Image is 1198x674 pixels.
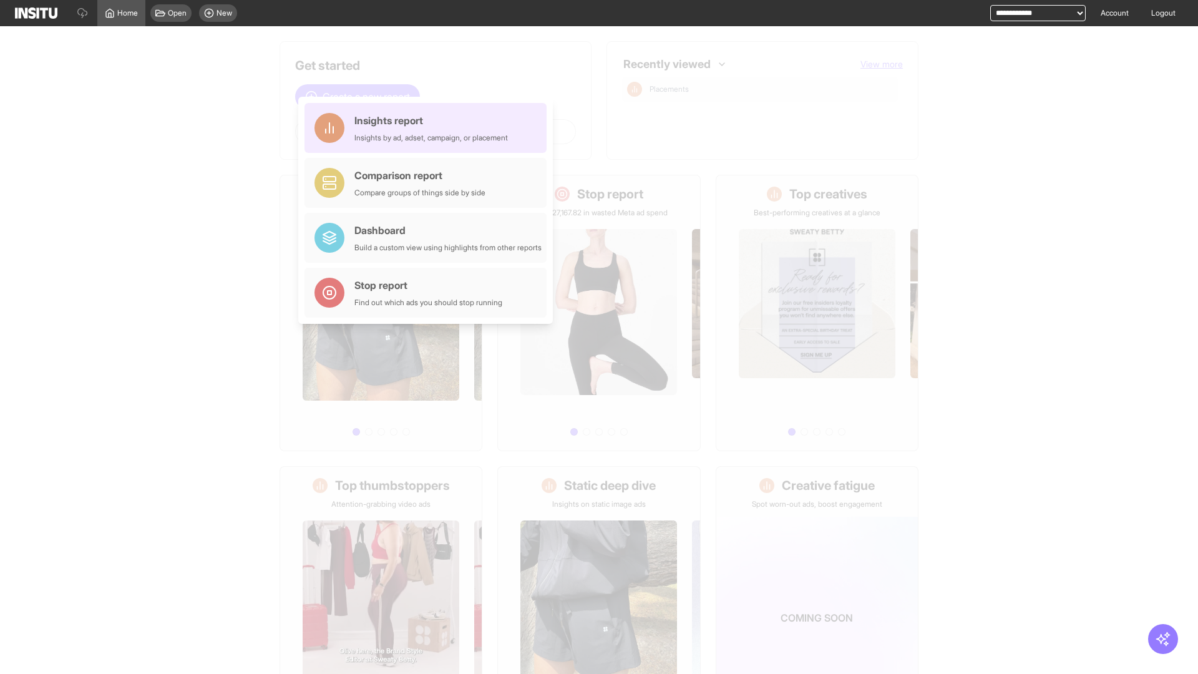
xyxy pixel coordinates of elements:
[354,223,542,238] div: Dashboard
[168,8,187,18] span: Open
[15,7,57,19] img: Logo
[354,188,485,198] div: Compare groups of things side by side
[354,298,502,308] div: Find out which ads you should stop running
[117,8,138,18] span: Home
[354,243,542,253] div: Build a custom view using highlights from other reports
[354,113,508,128] div: Insights report
[354,278,502,293] div: Stop report
[217,8,232,18] span: New
[354,133,508,143] div: Insights by ad, adset, campaign, or placement
[354,168,485,183] div: Comparison report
